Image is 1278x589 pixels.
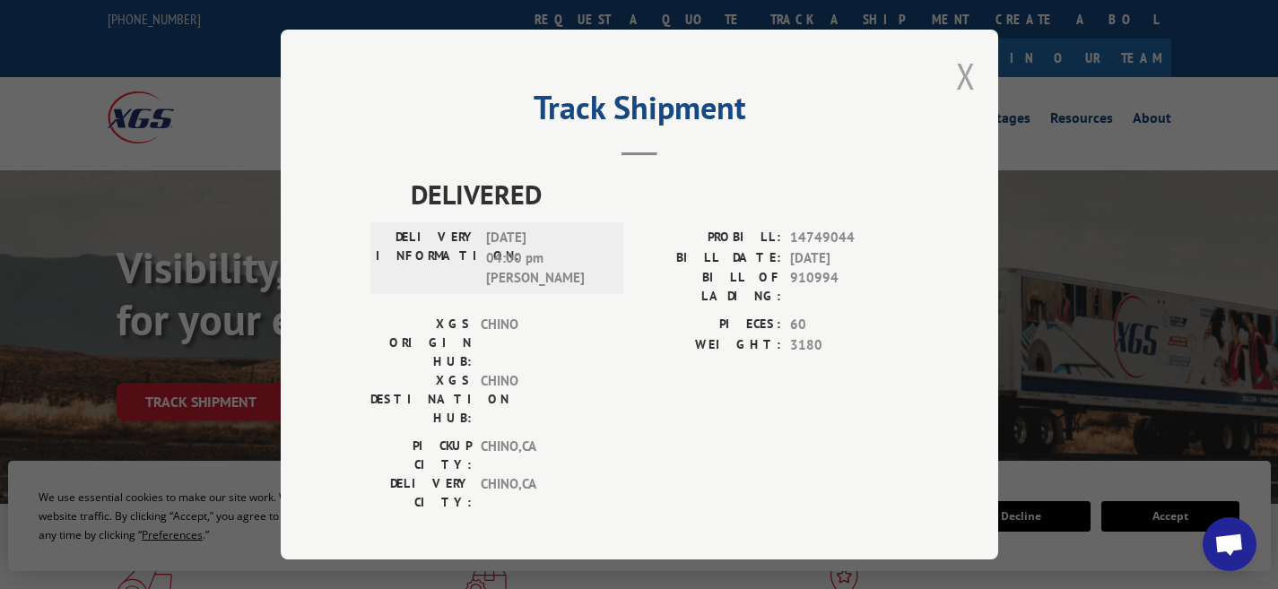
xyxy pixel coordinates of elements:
[790,247,909,268] span: [DATE]
[481,474,602,512] span: CHINO , CA
[639,315,781,335] label: PIECES:
[481,371,602,428] span: CHINO
[1203,517,1256,571] a: Open chat
[790,228,909,248] span: 14749044
[376,228,477,289] label: DELIVERY INFORMATION:
[481,437,602,474] span: CHINO , CA
[639,334,781,355] label: WEIGHT:
[639,268,781,306] label: BILL OF LADING:
[370,437,472,474] label: PICKUP CITY:
[790,334,909,355] span: 3180
[481,315,602,371] span: CHINO
[370,371,472,428] label: XGS DESTINATION HUB:
[486,228,607,289] span: [DATE] 04:00 pm [PERSON_NAME]
[790,315,909,335] span: 60
[370,474,472,512] label: DELIVERY CITY:
[639,228,781,248] label: PROBILL:
[370,315,472,371] label: XGS ORIGIN HUB:
[411,174,909,214] span: DELIVERED
[370,95,909,129] h2: Track Shipment
[956,52,976,100] button: Close modal
[790,268,909,306] span: 910994
[639,247,781,268] label: BILL DATE:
